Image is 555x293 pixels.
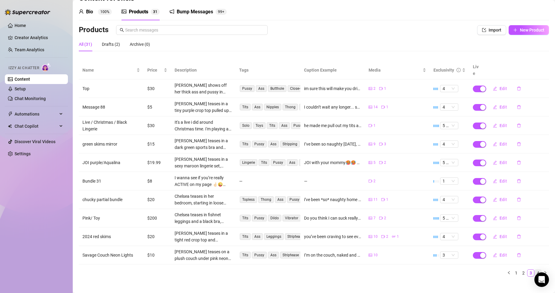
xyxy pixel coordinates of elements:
span: 4 [443,85,456,92]
span: 5 🔥 [443,215,456,221]
span: 14 [373,104,378,110]
span: Butthole [268,85,286,92]
span: 7 [373,215,376,221]
span: plus [513,28,517,32]
span: Stripping [299,159,319,166]
span: 3 [443,252,456,258]
span: Pussy [252,215,267,221]
th: Description [171,61,236,79]
span: 1 [386,197,388,203]
span: Leggings [264,233,284,240]
button: Edit [488,195,512,204]
span: picture [369,87,372,90]
div: JOI with your mommy🥵🥵 dirty talk, nudity and pussy play💦 [304,159,362,166]
span: info-circle [456,68,461,72]
td: 2024 red skims [79,227,144,246]
span: 10 [373,234,378,240]
span: delete [517,197,521,202]
span: New Product [520,28,544,32]
td: $5 [144,98,171,116]
span: picture [369,105,372,109]
span: search [120,28,124,32]
div: Products [129,8,148,15]
a: Discover Viral Videos [15,139,55,144]
span: Pussy [252,141,267,147]
button: delete [512,102,526,112]
td: $200 [144,209,171,227]
span: edit [493,123,497,128]
span: Tits [240,141,251,147]
button: Edit [488,84,512,93]
span: Toys [253,122,266,129]
span: 1 [373,123,376,129]
div: Bio [86,8,93,15]
td: $19.99 [144,153,171,172]
td: $20 [144,190,171,209]
span: edit [493,216,497,220]
span: Edit [500,216,507,221]
span: Import [489,28,501,32]
span: right [543,271,547,274]
span: gif [392,235,396,238]
button: Edit [488,250,512,260]
td: green skims mirror [79,135,144,153]
span: picture [369,216,372,220]
div: [PERSON_NAME] shows off her thick ass and pussy in close-up shots, both from behind and spread op... [175,82,232,95]
a: Creator Analytics [15,33,63,42]
span: 4 [443,141,456,147]
span: Tits [267,122,278,129]
span: 4 [443,104,456,110]
span: user [79,9,84,14]
span: 5 🔥 [443,159,456,166]
span: Edit [500,105,507,109]
span: Topless [240,196,257,203]
span: Tits [240,233,251,240]
span: delete [517,105,521,109]
span: edit [493,253,497,257]
span: 10 [373,252,378,258]
span: 4 [443,196,456,203]
span: Pussy [287,196,302,203]
th: Price [144,61,171,79]
li: Previous Page [505,269,513,277]
div: Bump Messages [177,8,213,15]
div: I wanna see if you’re really ACTIVE on my page 🤞🏻😜 Watch out 👀 because I have some really interes... [175,174,232,188]
span: Ass [268,141,279,147]
span: Chat Copilot [15,121,58,131]
td: $15 [144,135,171,153]
span: video-camera [369,179,372,183]
li: 2 [520,269,527,277]
li: 4 [534,269,542,277]
div: Archive (0) [130,41,150,48]
span: delete [517,86,521,91]
span: picture [369,235,372,238]
span: Price [147,67,162,73]
span: delete [517,179,521,183]
div: I’m on the couch, naked and spread just for you neon lights glowing behind me, highlighting every... [304,252,362,258]
li: Next Page [542,269,549,277]
button: left [505,269,513,277]
span: delete [517,234,521,239]
span: 2 [384,215,386,221]
span: Ass [252,233,263,240]
span: Ass [279,122,290,129]
span: delete [517,253,521,257]
span: Tits [240,252,251,258]
span: picture [369,253,372,257]
span: Thong [258,196,274,203]
div: I’ve been so naughty [DATE], baby. [PERSON_NAME] over, spreading my pussy and asshole just for yo... [304,141,362,147]
span: import [482,28,486,32]
span: Stripping [280,141,300,147]
th: Name [79,61,144,79]
span: Tits [240,104,251,110]
li: 3 [527,269,534,277]
td: Top [79,79,144,98]
img: Chat Copilot [8,124,12,128]
div: All (31) [79,41,92,48]
button: Edit [488,213,512,223]
span: 3 [384,141,386,147]
span: thunderbolt [8,112,13,116]
span: Leggings [299,104,319,110]
div: It's a live i did around Christmas time. I'm playing a drinking game where every time I heard 'Ch... [175,119,232,132]
span: Pussy [271,159,286,166]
